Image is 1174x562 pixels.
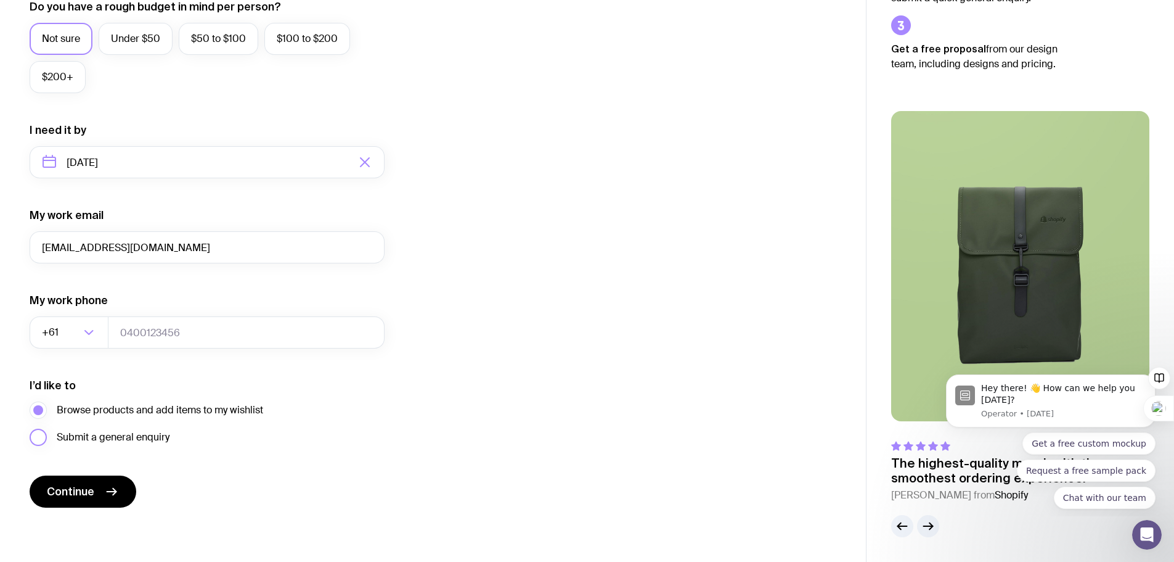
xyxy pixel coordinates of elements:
[108,316,385,349] input: 0400123456
[891,488,1149,503] cite: [PERSON_NAME] from
[1132,520,1162,550] iframe: Intercom live chat
[30,378,76,393] label: I’d like to
[99,23,173,55] label: Under $50
[891,41,1076,72] p: from our design team, including designs and pricing.
[30,61,86,93] label: $200+
[891,43,986,54] strong: Get a free proposal
[30,316,108,349] div: Search for option
[30,146,385,178] input: Select a target date
[30,123,86,138] label: I need it by
[30,231,385,263] input: you@email.com
[42,316,61,349] span: +61
[927,363,1174,516] iframe: Intercom notifications message
[30,23,92,55] label: Not sure
[57,403,263,418] span: Browse products and add items to my wishlist
[47,484,94,499] span: Continue
[30,208,104,223] label: My work email
[61,316,80,349] input: Search for option
[179,23,258,55] label: $50 to $100
[891,456,1149,486] p: The highest-quality merch with the smoothest ordering experience.
[264,23,350,55] label: $100 to $200
[30,293,108,308] label: My work phone
[30,476,136,508] button: Continue
[57,430,169,445] span: Submit a general enquiry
